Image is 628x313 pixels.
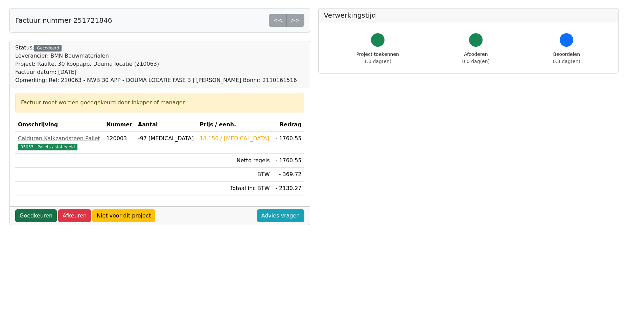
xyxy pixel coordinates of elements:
[197,182,272,195] td: Totaal inc BTW
[273,118,304,132] th: Bedrag
[21,99,299,107] div: Factuur moet worden goedgekeurd door inkoper of manager.
[197,154,272,168] td: Netto regels
[34,45,62,51] div: Gecodeerd
[356,51,399,65] div: Project toekennen
[15,60,297,68] div: Project: Raalte, 30 koopapp. Douma locatie (210063)
[15,118,103,132] th: Omschrijving
[138,134,194,143] div: -97 [MEDICAL_DATA]
[15,52,297,60] div: Leverancier: BMN Bouwmaterialen
[553,51,580,65] div: Beoordelen
[15,16,112,24] h5: Factuur nummer 251721846
[462,59,490,64] span: 0.0 dag(en)
[15,68,297,76] div: Factuur datum: [DATE]
[103,118,135,132] th: Nummer
[197,168,272,182] td: BTW
[462,51,490,65] div: Afcoderen
[15,76,297,84] div: Opmerking: Ref: 210063 - NWB 30 APP - DOUMA LOCATIE FASE 3 | [PERSON_NAME] Bonnr: 2110161516
[273,168,304,182] td: - 369.72
[273,154,304,168] td: - 1760.55
[18,134,101,143] div: Calduran Kalkzandsteen Pallet
[15,44,297,84] div: Status:
[324,11,613,19] h5: Verwerkingstijd
[15,209,57,222] a: Goedkeuren
[58,209,91,222] a: Afkeuren
[273,132,304,154] td: - 1760.55
[18,144,77,150] span: 05053 - Pallets / statiegeld
[18,134,101,151] a: Calduran Kalkzandsteen Pallet05053 - Pallets / statiegeld
[197,118,272,132] th: Prijs / eenh.
[257,209,304,222] a: Advies vragen
[364,59,391,64] span: 1.0 dag(en)
[103,132,135,154] td: 120003
[273,182,304,195] td: - 2130.27
[553,59,580,64] span: 0.3 dag(en)
[92,209,155,222] a: Niet voor dit project
[200,134,270,143] div: 18.150 / [MEDICAL_DATA]
[135,118,197,132] th: Aantal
